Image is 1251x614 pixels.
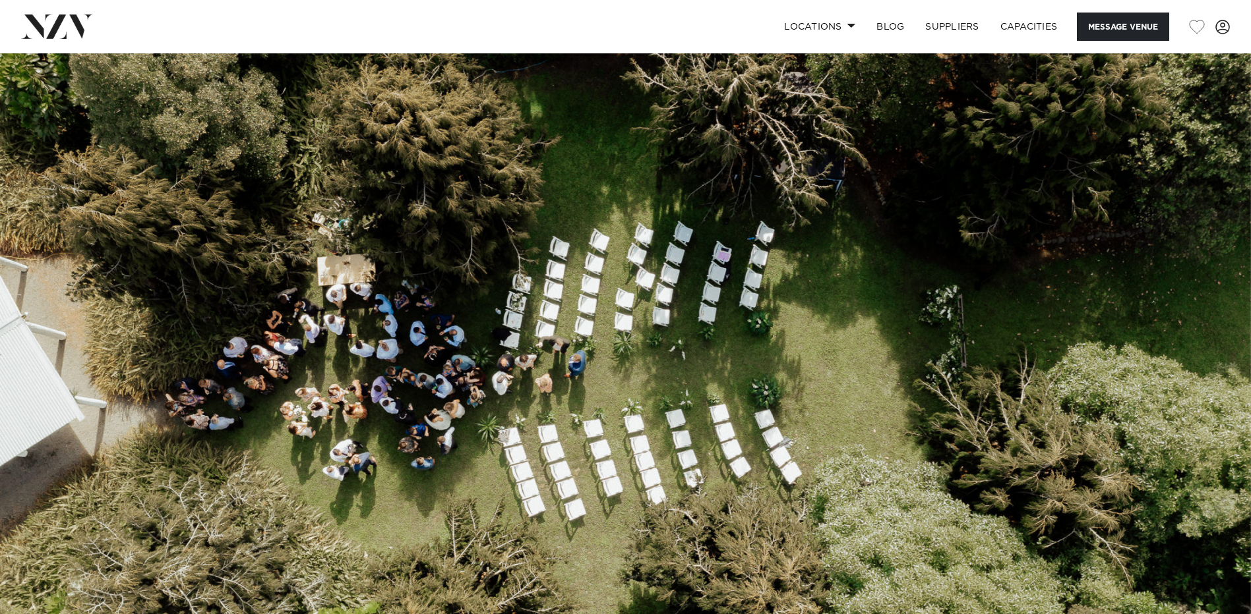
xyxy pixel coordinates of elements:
[990,13,1068,41] a: Capacities
[774,13,866,41] a: Locations
[915,13,989,41] a: SUPPLIERS
[1077,13,1169,41] button: Message Venue
[21,14,93,38] img: nzv-logo.png
[866,13,915,41] a: BLOG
